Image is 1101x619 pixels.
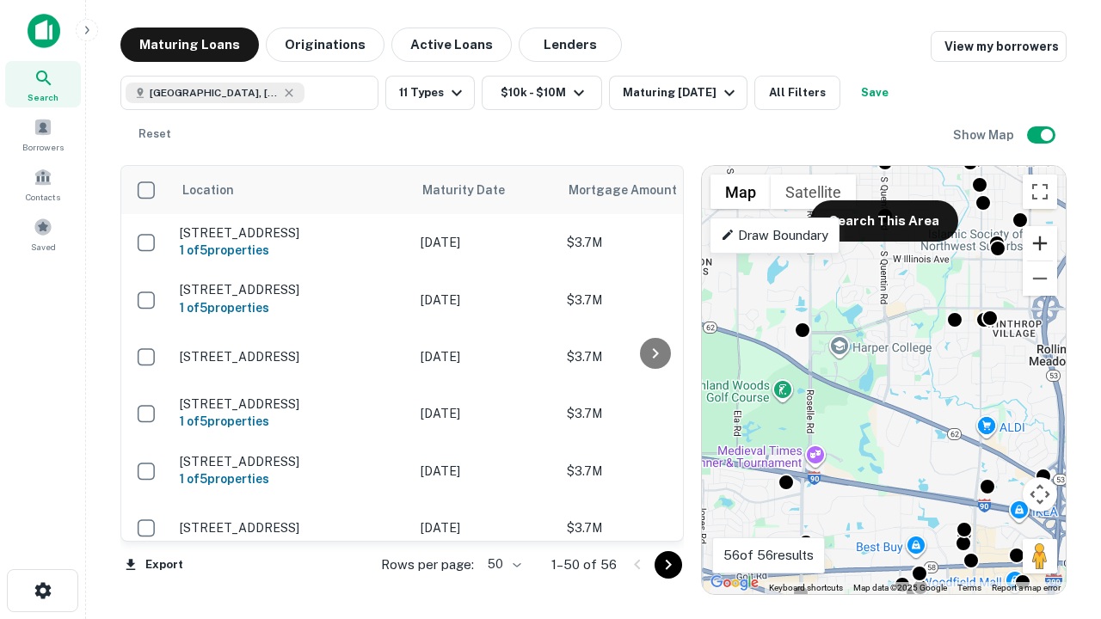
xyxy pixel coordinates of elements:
button: Active Loans [391,28,512,62]
a: Borrowers [5,111,81,157]
button: Show street map [710,175,771,209]
button: Export [120,552,188,578]
button: Save your search to get updates of matches that match your search criteria. [847,76,902,110]
th: Location [171,166,412,214]
p: [STREET_ADDRESS] [180,282,403,297]
th: Maturity Date [412,166,558,214]
button: Originations [266,28,384,62]
iframe: Chat Widget [1015,481,1101,564]
p: Rows per page: [381,555,474,575]
p: Draw Boundary [721,225,828,246]
p: [DATE] [421,404,550,423]
span: Saved [31,240,56,254]
h6: 1 of 5 properties [180,469,403,488]
button: Search This Area [810,200,958,242]
p: [STREET_ADDRESS] [180,225,403,241]
h6: Show Map [953,126,1017,144]
a: Open this area in Google Maps (opens a new window) [706,572,763,594]
p: [DATE] [421,347,550,366]
span: [GEOGRAPHIC_DATA], [GEOGRAPHIC_DATA] [150,85,279,101]
span: Borrowers [22,140,64,154]
span: Mortgage Amount [569,180,699,200]
p: [DATE] [421,518,550,537]
img: Google [706,572,763,594]
span: Contacts [26,190,60,204]
p: [DATE] [421,233,550,252]
p: [STREET_ADDRESS] [180,454,403,469]
p: [STREET_ADDRESS] [180,396,403,412]
p: $3.7M [567,462,739,481]
button: Zoom out [1023,261,1057,296]
button: Keyboard shortcuts [769,582,843,594]
p: $3.7M [567,233,739,252]
button: All Filters [754,76,840,110]
h6: 1 of 5 properties [180,241,403,260]
p: [STREET_ADDRESS] [180,520,403,536]
a: Terms (opens in new tab) [957,583,981,592]
p: [DATE] [421,291,550,309]
span: Location [181,180,234,200]
p: $3.7M [567,291,739,309]
a: Contacts [5,161,81,207]
a: Search [5,61,81,107]
p: [DATE] [421,462,550,481]
button: Zoom in [1023,226,1057,260]
a: Saved [5,211,81,257]
div: 0 0 [702,166,1066,594]
th: Mortgage Amount [558,166,747,214]
p: 56 of 56 results [723,545,814,566]
button: Reset [127,117,182,151]
span: Map data ©2025 Google [853,583,947,592]
p: $3.7M [567,404,739,423]
p: $3.7M [567,347,739,366]
p: $3.7M [567,518,739,537]
button: Map camera controls [1023,477,1057,512]
button: Maturing Loans [120,28,259,62]
a: View my borrowers [931,31,1067,62]
h6: 1 of 5 properties [180,298,403,317]
button: Show satellite imagery [771,175,856,209]
button: Maturing [DATE] [609,76,747,110]
button: $10k - $10M [482,76,602,110]
a: Report a map error [992,583,1061,592]
h6: 1 of 5 properties [180,412,403,431]
button: Lenders [519,28,622,62]
button: 11 Types [385,76,475,110]
p: 1–50 of 56 [551,555,617,575]
div: Maturing [DATE] [623,83,740,103]
button: Go to next page [655,551,682,579]
div: 50 [481,552,524,577]
span: Maturity Date [422,180,527,200]
button: Toggle fullscreen view [1023,175,1057,209]
img: capitalize-icon.png [28,14,60,48]
p: [STREET_ADDRESS] [180,349,403,365]
span: Search [28,90,58,104]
